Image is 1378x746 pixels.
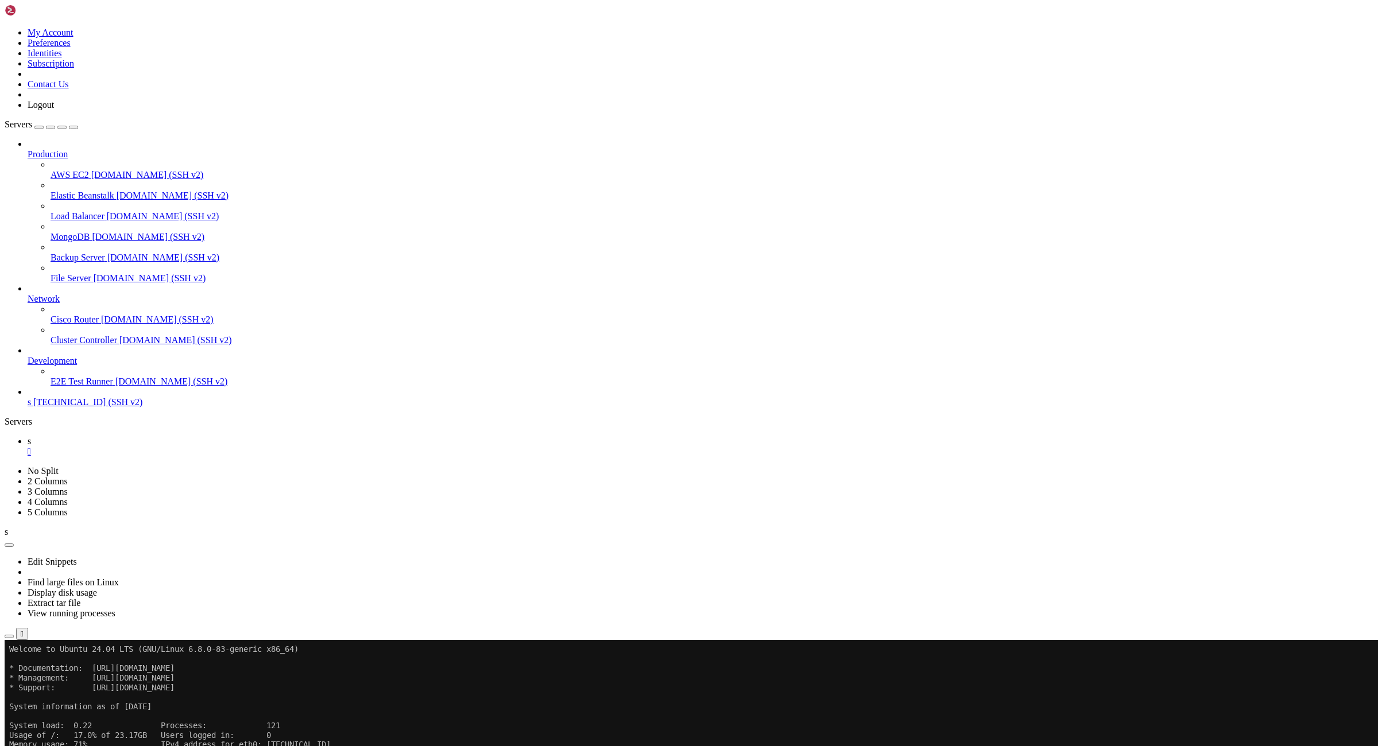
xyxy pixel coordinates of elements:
span: Backup Server [51,252,105,262]
x-row: see /var/log/unattended-upgrades/unattended-upgrades.log [5,281,1230,291]
x-row: System load: 0.22 Processes: 121 [5,81,1230,91]
span: MongoDB [51,232,90,242]
a: Contact Us [28,79,69,89]
li: Development [28,345,1373,387]
li: Network [28,283,1373,345]
a: Backup Server [DOMAIN_NAME] (SSH v2) [51,252,1373,263]
x-row: Memory usage: 71% IPv4 address for eth0: [TECHNICAL_ID] [5,100,1230,110]
span: s [28,436,31,446]
li: Elastic Beanstalk [DOMAIN_NAME] (SSH v2) [51,180,1373,201]
a: File Server [DOMAIN_NAME] (SSH v2) [51,273,1373,283]
span: E2E Test Runner [51,376,113,386]
a: Load Balancer [DOMAIN_NAME] (SSH v2) [51,211,1373,222]
x-row: Usage of /: 17.0% of 23.17GB Users logged in: 0 [5,91,1230,100]
a: 4 Columns [28,497,68,507]
span: Load Balancer [51,211,104,221]
x-row: * Support: [URL][DOMAIN_NAME] [5,43,1230,53]
a: 2 Columns [28,476,68,486]
a: No Split [28,466,59,476]
li: File Server [DOMAIN_NAME] (SSH v2) [51,263,1373,283]
span: Development [28,356,77,366]
x-row: root@66b69b5d1b9942818ebbe033:~# [5,310,1230,320]
span: Network [28,294,60,304]
x-row: Expanded Security Maintenance for Applications is not enabled. [5,176,1230,186]
div: (33, 32) [164,310,169,320]
a: Development [28,356,1373,366]
li: s [TECHNICAL_ID] (SSH v2) [28,387,1373,407]
span: s [28,397,31,407]
a: Find large files on Linux [28,577,119,587]
li: Cluster Controller [DOMAIN_NAME] (SSH v2) [51,325,1373,345]
li: MongoDB [DOMAIN_NAME] (SSH v2) [51,222,1373,242]
button:  [16,628,28,640]
li: Load Balancer [DOMAIN_NAME] (SSH v2) [51,201,1373,222]
a: Subscription [28,59,74,68]
x-row: Welcome to Ubuntu 24.04 LTS (GNU/Linux 6.8.0-83-generic x86_64) [5,5,1230,14]
a:  [28,446,1373,457]
li: Production [28,139,1373,283]
a: My Account [28,28,73,37]
span: [TECHNICAL_ID] (SSH v2) [33,397,142,407]
a: Cisco Router [DOMAIN_NAME] (SSH v2) [51,314,1373,325]
a: Edit Snippets [28,557,77,566]
x-row: * Documentation: [URL][DOMAIN_NAME] [5,24,1230,33]
x-row: just raised the bar for easy, resilient and secure K8s cluster deployment. [5,138,1230,148]
a: Elastic Beanstalk [DOMAIN_NAME] (SSH v2) [51,191,1373,201]
x-row: Learn more about enabling ESM Apps service at [URL][DOMAIN_NAME] [5,243,1230,253]
a: Production [28,149,1373,160]
span: Production [28,149,68,159]
li: E2E Test Runner [DOMAIN_NAME] (SSH v2) [51,366,1373,387]
a: s [28,436,1373,457]
x-row: Swap usage: 0% [5,110,1230,119]
a: Logout [28,100,54,110]
div: Servers [5,417,1373,427]
span: Cluster Controller [51,335,117,345]
x-row: Last login: [DATE] from [TECHNICAL_ID] [5,300,1230,310]
a: Network [28,294,1373,304]
a: Preferences [28,38,71,48]
div:  [21,630,24,638]
span: [DOMAIN_NAME] (SSH v2) [117,191,229,200]
x-row: 7 additional security updates can be applied with ESM Apps. [5,234,1230,243]
a: Extract tar file [28,598,80,608]
a: Cluster Controller [DOMAIN_NAME] (SSH v2) [51,335,1373,345]
span: File Server [51,273,91,283]
a: MongoDB [DOMAIN_NAME] (SSH v2) [51,232,1373,242]
li: Backup Server [DOMAIN_NAME] (SSH v2) [51,242,1373,263]
span: [DOMAIN_NAME] (SSH v2) [107,252,220,262]
span: [DOMAIN_NAME] (SSH v2) [107,211,219,221]
img: Shellngn [5,5,71,16]
span: [DOMAIN_NAME] (SSH v2) [94,273,206,283]
span: AWS EC2 [51,170,89,180]
span: s [5,527,8,537]
a: Identities [28,48,62,58]
span: [DOMAIN_NAME] (SSH v2) [92,232,204,242]
span: [DOMAIN_NAME] (SSH v2) [115,376,228,386]
span: Elastic Beanstalk [51,191,114,200]
x-row: * Management: [URL][DOMAIN_NAME] [5,33,1230,43]
span: Servers [5,119,32,129]
span: Cisco Router [51,314,99,324]
x-row: 1 updates could not be installed automatically. For more details, [5,272,1230,282]
a: Display disk usage [28,588,97,597]
a: E2E Test Runner [DOMAIN_NAME] (SSH v2) [51,376,1373,387]
a: Servers [5,119,78,129]
a: s [TECHNICAL_ID] (SSH v2) [28,397,1373,407]
li: Cisco Router [DOMAIN_NAME] (SSH v2) [51,304,1373,325]
x-row: 1 of these updates is a standard security update. [5,205,1230,215]
span: [DOMAIN_NAME] (SSH v2) [101,314,214,324]
span: [DOMAIN_NAME] (SSH v2) [91,170,204,180]
a: AWS EC2 [DOMAIN_NAME] (SSH v2) [51,170,1373,180]
a: View running processes [28,608,115,618]
span: [DOMAIN_NAME] (SSH v2) [119,335,232,345]
a: 3 Columns [28,487,68,496]
x-row: System information as of [DATE] [5,62,1230,72]
a: 5 Columns [28,507,68,517]
li: AWS EC2 [DOMAIN_NAME] (SSH v2) [51,160,1373,180]
x-row: * Strictly confined Kubernetes makes edge and IoT secure. Learn how MicroK8s [5,129,1230,138]
x-row: 183 updates can be applied immediately. [5,196,1230,205]
x-row: [URL][DOMAIN_NAME] [5,157,1230,167]
x-row: To see these additional updates run: apt list --upgradable [5,215,1230,224]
